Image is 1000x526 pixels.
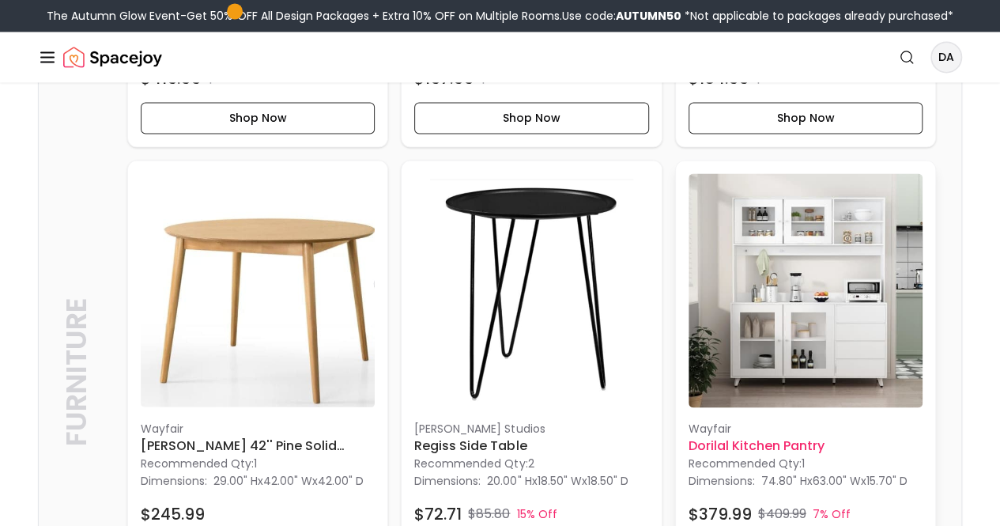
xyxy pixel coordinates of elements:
[141,436,375,455] h6: [PERSON_NAME] 42'' Pine Solid Wood Dining Table
[866,472,908,488] span: 15.70" D
[63,41,162,73] img: Spacejoy Logo
[141,173,375,407] img: Blanton 42'' Pine Solid Wood Dining Table image
[930,41,962,73] button: DA
[213,472,364,488] p: x x
[318,472,364,488] span: 42.00" D
[141,102,375,134] button: Shop Now
[47,8,953,24] div: The Autumn Glow Event-Get 50% OFF All Design Packages + Extra 10% OFF on Multiple Rooms.
[414,455,648,471] p: Recommended Qty: 2
[141,471,207,490] p: Dimensions:
[813,472,861,488] span: 63.00" W
[63,41,162,73] a: Spacejoy
[213,472,258,488] span: 29.00" H
[263,472,312,488] span: 42.00" W
[689,173,923,407] img: Dorilal Kitchen Pantry image
[689,102,923,134] button: Shop Now
[141,455,375,471] p: Recommended Qty: 1
[141,420,375,436] p: Wayfair
[932,43,960,71] span: DA
[414,436,648,455] h6: Regiss Side Table
[689,436,923,455] h6: Dorilal Kitchen Pantry
[689,420,923,436] p: Wayfair
[616,8,681,24] b: AUTUMN50
[516,505,557,521] p: 15% Off
[414,471,481,490] p: Dimensions:
[414,420,648,436] p: [PERSON_NAME] Studios
[487,472,531,488] span: 20.00" H
[487,472,628,488] p: x x
[758,504,806,523] p: $409.99
[562,8,681,24] span: Use code:
[141,502,205,524] h4: $245.99
[468,504,510,523] p: $85.80
[681,8,953,24] span: *Not applicable to packages already purchased*
[414,173,648,407] img: Regiss Side Table image
[537,472,581,488] span: 18.50" W
[689,471,755,490] p: Dimensions:
[38,32,962,82] nav: Global
[414,502,462,524] h4: $72.71
[414,102,648,134] button: Shop Now
[689,502,752,524] h4: $379.99
[587,472,628,488] span: 18.50" D
[813,505,851,521] p: 7% Off
[761,472,807,488] span: 74.80" H
[689,455,923,471] p: Recommended Qty: 1
[761,472,908,488] p: x x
